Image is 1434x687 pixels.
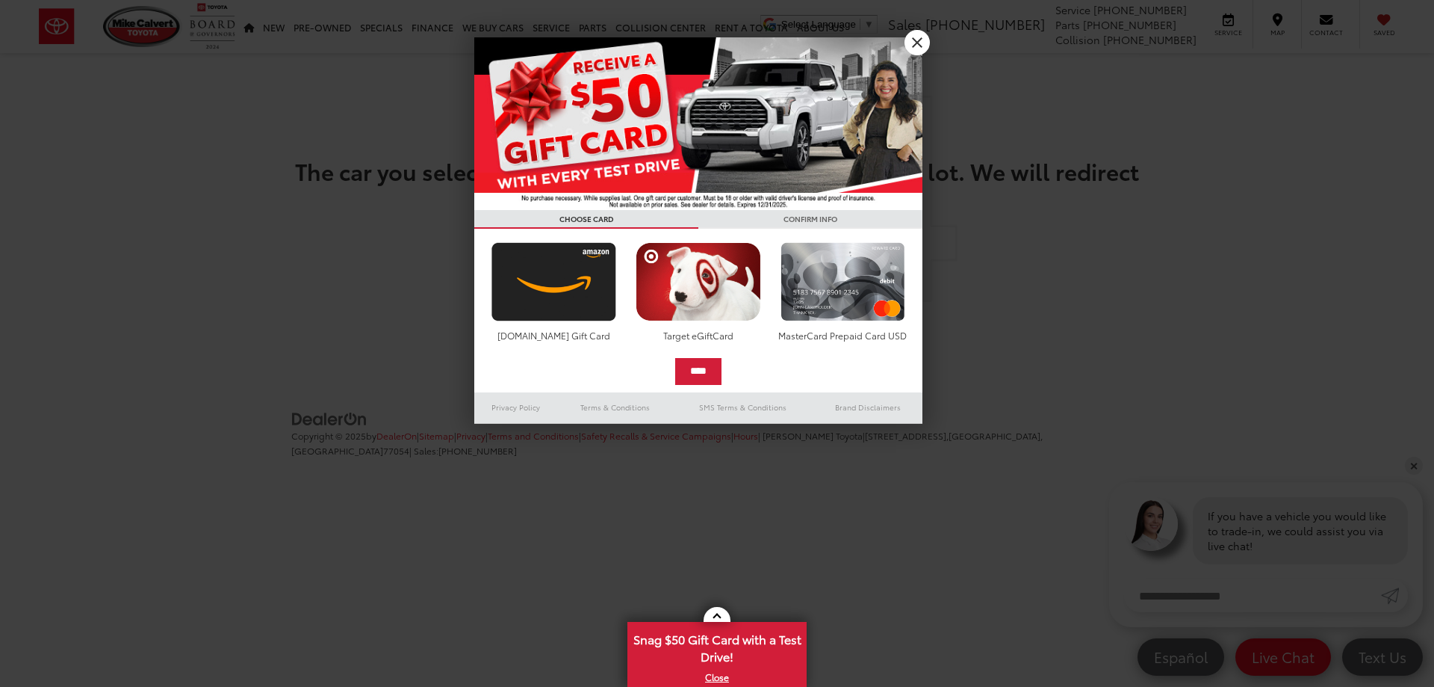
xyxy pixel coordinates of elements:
span: Snag $50 Gift Card with a Test Drive! [629,623,805,669]
a: Privacy Policy [474,398,558,416]
h3: CHOOSE CARD [474,210,698,229]
img: targetcard.png [632,242,764,321]
img: mastercard.png [777,242,909,321]
div: MasterCard Prepaid Card USD [777,329,909,342]
img: amazoncard.png [488,242,620,321]
img: 55838_top_625864.jpg [474,37,922,210]
a: SMS Terms & Conditions [672,398,813,416]
a: Terms & Conditions [558,398,672,416]
a: Brand Disclaimers [813,398,922,416]
div: [DOMAIN_NAME] Gift Card [488,329,620,342]
div: Target eGiftCard [632,329,764,342]
h3: CONFIRM INFO [698,210,922,229]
